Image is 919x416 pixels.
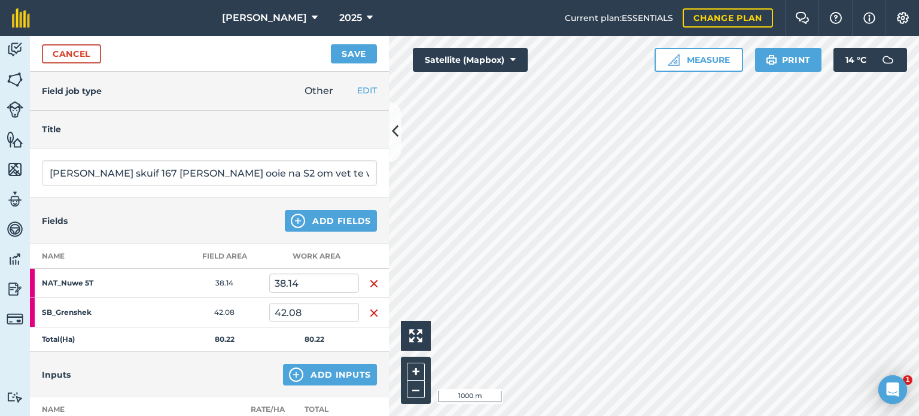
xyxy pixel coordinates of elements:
[357,84,377,97] button: EDIT
[305,85,333,96] span: Other
[339,11,362,25] span: 2025
[7,71,23,89] img: svg+xml;base64,PHN2ZyB4bWxucz0iaHR0cDovL3d3dy53My5vcmcvMjAwMC9zdmciIHdpZHRoPSI1NiIgaGVpZ2h0PSI2MC...
[896,12,910,24] img: A cog icon
[668,54,680,66] img: Ruler icon
[222,11,307,25] span: [PERSON_NAME]
[369,277,379,291] img: svg+xml;base64,PHN2ZyB4bWxucz0iaHR0cDovL3d3dy53My5vcmcvMjAwMC9zdmciIHdpZHRoPSIxNiIgaGVpZ2h0PSIyNC...
[283,364,377,385] button: Add Inputs
[766,53,777,67] img: svg+xml;base64,PHN2ZyB4bWxucz0iaHR0cDovL3d3dy53My5vcmcvMjAwMC9zdmciIHdpZHRoPSIxOSIgaGVpZ2h0PSIyNC...
[285,210,377,232] button: Add Fields
[655,48,743,72] button: Measure
[42,368,71,381] h4: Inputs
[289,368,303,382] img: svg+xml;base64,PHN2ZyB4bWxucz0iaHR0cDovL3d3dy53My5vcmcvMjAwMC9zdmciIHdpZHRoPSIxNCIgaGVpZ2h0PSIyNC...
[845,48,866,72] span: 14 ° C
[291,214,305,228] img: svg+xml;base64,PHN2ZyB4bWxucz0iaHR0cDovL3d3dy53My5vcmcvMjAwMC9zdmciIHdpZHRoPSIxNCIgaGVpZ2h0PSIyNC...
[7,220,23,238] img: svg+xml;base64,PD94bWwgdmVyc2lvbj0iMS4wIiBlbmNvZGluZz0idXRmLTgiPz4KPCEtLSBHZW5lcmF0b3I6IEFkb2JlIE...
[30,244,179,269] th: Name
[42,308,135,317] strong: SB_Grenshek
[876,48,900,72] img: svg+xml;base64,PD94bWwgdmVyc2lvbj0iMS4wIiBlbmNvZGluZz0idXRmLTgiPz4KPCEtLSBHZW5lcmF0b3I6IEFkb2JlIE...
[878,375,907,404] div: Open Intercom Messenger
[7,101,23,118] img: svg+xml;base64,PD94bWwgdmVyc2lvbj0iMS4wIiBlbmNvZGluZz0idXRmLTgiPz4KPCEtLSBHZW5lcmF0b3I6IEFkb2JlIE...
[409,329,422,342] img: Four arrows, one pointing top left, one top right, one bottom right and the last bottom left
[7,250,23,268] img: svg+xml;base64,PD94bWwgdmVyc2lvbj0iMS4wIiBlbmNvZGluZz0idXRmLTgiPz4KPCEtLSBHZW5lcmF0b3I6IEFkb2JlIE...
[179,298,269,327] td: 42.08
[7,130,23,148] img: svg+xml;base64,PHN2ZyB4bWxucz0iaHR0cDovL3d3dy53My5vcmcvMjAwMC9zdmciIHdpZHRoPSI1NiIgaGVpZ2h0PSI2MC...
[7,391,23,403] img: svg+xml;base64,PD94bWwgdmVyc2lvbj0iMS4wIiBlbmNvZGluZz0idXRmLTgiPz4KPCEtLSBHZW5lcmF0b3I6IEFkb2JlIE...
[683,8,773,28] a: Change plan
[42,123,377,136] h4: Title
[833,48,907,72] button: 14 °C
[305,335,324,344] strong: 80.22
[179,244,269,269] th: Field Area
[755,48,822,72] button: Print
[7,160,23,178] img: svg+xml;base64,PHN2ZyB4bWxucz0iaHR0cDovL3d3dy53My5vcmcvMjAwMC9zdmciIHdpZHRoPSI1NiIgaGVpZ2h0PSI2MC...
[42,160,377,186] input: What needs doing?
[179,269,269,298] td: 38.14
[215,335,235,344] strong: 80.22
[369,306,379,320] img: svg+xml;base64,PHN2ZyB4bWxucz0iaHR0cDovL3d3dy53My5vcmcvMjAwMC9zdmciIHdpZHRoPSIxNiIgaGVpZ2h0PSIyNC...
[42,44,101,63] a: Cancel
[795,12,810,24] img: Two speech bubbles overlapping with the left bubble in the forefront
[407,363,425,381] button: +
[903,375,912,385] span: 1
[7,41,23,59] img: svg+xml;base64,PD94bWwgdmVyc2lvbj0iMS4wIiBlbmNvZGluZz0idXRmLTgiPz4KPCEtLSBHZW5lcmF0b3I6IEFkb2JlIE...
[12,8,30,28] img: fieldmargin Logo
[407,381,425,398] button: –
[42,278,135,288] strong: NAT_Nuwe 5T
[565,11,673,25] span: Current plan : ESSENTIALS
[7,190,23,208] img: svg+xml;base64,PD94bWwgdmVyc2lvbj0iMS4wIiBlbmNvZGluZz0idXRmLTgiPz4KPCEtLSBHZW5lcmF0b3I6IEFkb2JlIE...
[829,12,843,24] img: A question mark icon
[413,48,528,72] button: Satellite (Mapbox)
[863,11,875,25] img: svg+xml;base64,PHN2ZyB4bWxucz0iaHR0cDovL3d3dy53My5vcmcvMjAwMC9zdmciIHdpZHRoPSIxNyIgaGVpZ2h0PSIxNy...
[42,84,102,98] h4: Field job type
[42,214,68,227] h4: Fields
[269,244,359,269] th: Work area
[42,335,75,344] strong: Total ( Ha )
[7,311,23,327] img: svg+xml;base64,PD94bWwgdmVyc2lvbj0iMS4wIiBlbmNvZGluZz0idXRmLTgiPz4KPCEtLSBHZW5lcmF0b3I6IEFkb2JlIE...
[7,280,23,298] img: svg+xml;base64,PD94bWwgdmVyc2lvbj0iMS4wIiBlbmNvZGluZz0idXRmLTgiPz4KPCEtLSBHZW5lcmF0b3I6IEFkb2JlIE...
[331,44,377,63] button: Save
